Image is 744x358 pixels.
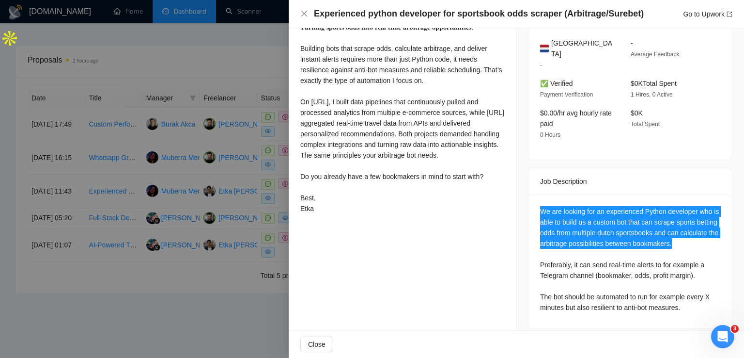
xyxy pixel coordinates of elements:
[631,51,680,58] span: Average Feedback
[631,80,677,87] span: $0K Total Spent
[314,8,644,20] h4: Experienced python developer for sportsbook odds scraper (Arbitrage/Surebet)
[540,62,542,68] span: -
[300,10,308,17] span: close
[300,22,504,214] div: 𝐓𝐮𝐫𝐧𝐢𝐧𝐠 𝐬𝐩𝐨𝐫𝐭𝐬 𝐨𝐝𝐝𝐬 𝐢𝐧𝐭𝐨 𝐫𝐞𝐚𝐥-𝐭𝐢𝐦𝐞 𝐚𝐫𝐛𝐢𝐭𝐫𝐚𝐠𝐞 𝐨𝐩𝐩𝐨𝐫𝐭𝐮𝐧𝐢𝐭𝐢𝐞𝐬. Building bots that scrape odds, calcu...
[540,109,612,128] span: $0.00/hr avg hourly rate paid
[300,10,308,18] button: Close
[308,339,325,350] span: Close
[551,38,615,59] span: [GEOGRAPHIC_DATA]
[727,11,732,17] span: export
[711,325,734,348] iframe: Intercom live chat
[540,168,720,195] div: Job Description
[540,80,573,87] span: ✅ Verified
[631,91,673,98] span: 1 Hires, 0 Active
[540,131,560,138] span: 0 Hours
[540,43,549,54] img: 🇳🇱
[300,337,333,352] button: Close
[631,109,643,117] span: $0K
[631,121,660,128] span: Total Spent
[540,206,720,313] div: We are looking for an experienced Python developer who is able to build us a custom bot that can ...
[731,325,739,333] span: 3
[683,10,732,18] a: Go to Upworkexport
[540,91,593,98] span: Payment Verification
